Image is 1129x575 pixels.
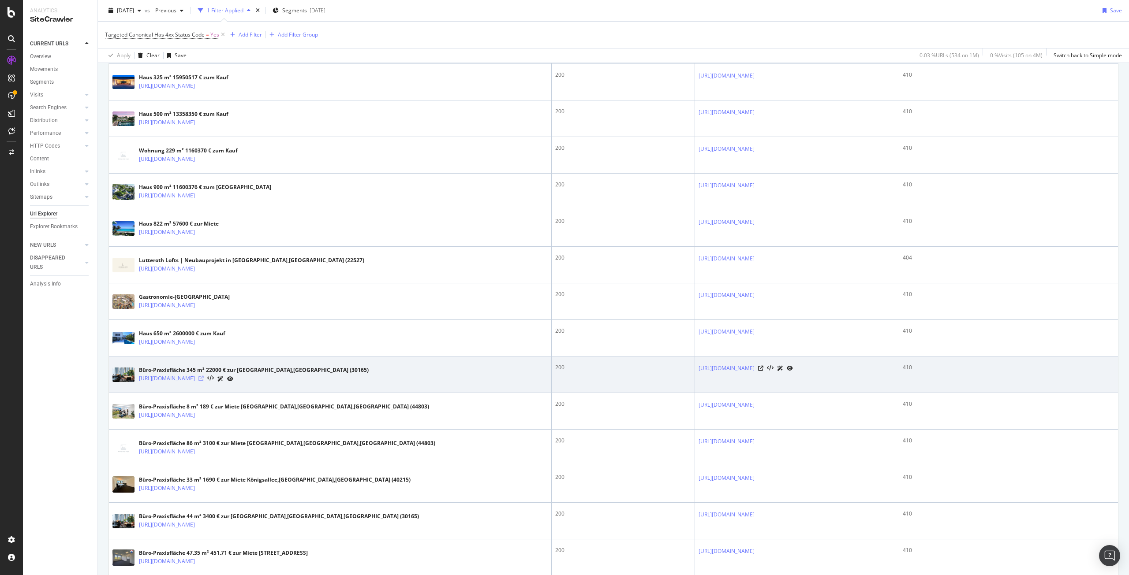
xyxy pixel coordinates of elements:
div: 404 [903,254,1114,262]
img: main image [112,221,135,236]
a: Performance [30,129,82,138]
a: Movements [30,65,91,74]
img: main image [112,294,135,309]
a: Analysis Info [30,279,91,289]
div: 200 [555,546,691,554]
a: [URL][DOMAIN_NAME] [139,447,195,456]
div: 410 [903,437,1114,445]
a: DISAPPEARED URLS [30,253,82,272]
a: Distribution [30,116,82,125]
div: 0.03 % URLs ( 534 on 1M ) [920,52,979,59]
div: 0 % Visits ( 105 on 4M ) [990,52,1043,59]
a: HTTP Codes [30,141,82,151]
a: Visits [30,90,82,100]
a: [URL][DOMAIN_NAME] [699,254,755,263]
a: [URL][DOMAIN_NAME] [699,327,755,336]
img: main image [112,549,135,566]
div: 200 [555,290,691,298]
div: Haus 325 m² 15950517 € zum Kauf [139,74,233,82]
a: [URL][DOMAIN_NAME] [699,108,755,117]
img: main image [112,258,135,272]
a: [URL][DOMAIN_NAME] [699,71,755,80]
a: [URL][DOMAIN_NAME] [699,364,755,373]
div: 410 [903,364,1114,371]
div: Explorer Bookmarks [30,222,78,231]
button: Previous [152,4,187,18]
div: Lutteroth Lofts | Neubauprojekt in [GEOGRAPHIC_DATA],[GEOGRAPHIC_DATA] (22527) [139,256,364,264]
button: View HTML Source [767,365,774,371]
div: Overview [30,52,51,61]
a: CURRENT URLS [30,39,82,48]
div: 200 [555,510,691,518]
div: Analytics [30,7,90,15]
a: Content [30,154,91,163]
button: Save [1099,4,1122,18]
a: [URL][DOMAIN_NAME] [139,374,195,383]
div: 410 [903,71,1114,79]
button: Apply [105,48,131,63]
button: Save [164,48,187,63]
span: Targeted Canonical Has 4xx Status Code [105,31,205,38]
a: [URL][DOMAIN_NAME] [699,474,755,482]
img: main image [112,476,135,493]
div: Wohnung 229 m² 1160370 € zum Kauf [139,147,238,155]
div: 200 [555,217,691,225]
div: Clear [146,52,160,59]
div: Sitemaps [30,193,52,202]
div: NEW URLS [30,241,56,250]
a: Search Engines [30,103,82,112]
a: [URL][DOMAIN_NAME] [699,437,755,446]
a: AI Url Details [777,364,783,373]
div: SiteCrawler [30,15,90,25]
img: main image [112,332,135,344]
div: 410 [903,217,1114,225]
span: Segments [282,7,307,14]
div: 410 [903,108,1114,115]
div: 200 [555,108,691,115]
span: Previous [152,7,176,14]
span: vs [145,7,152,14]
div: [DATE] [310,7,325,14]
div: Url Explorer [30,209,57,219]
div: Switch back to Simple mode [1054,52,1122,59]
div: 200 [555,327,691,335]
div: Performance [30,129,61,138]
div: Save [175,52,187,59]
div: CURRENT URLS [30,39,68,48]
a: Visit Online Page [758,366,763,371]
div: 200 [555,400,691,408]
div: 410 [903,327,1114,335]
div: Segments [30,78,54,87]
a: [URL][DOMAIN_NAME] [139,118,195,127]
div: 410 [903,181,1114,189]
a: URL Inspection [227,374,233,383]
button: Segments[DATE] [269,4,329,18]
div: 200 [555,71,691,79]
button: Add Filter Group [266,30,318,40]
div: Add Filter Group [278,31,318,38]
a: Inlinks [30,167,82,176]
a: [URL][DOMAIN_NAME] [699,218,755,226]
div: Haus 500 m² 13358350 € zum Kauf [139,110,233,118]
div: Büro-Praxisfläche 86 m² 3100 € zur Miete [GEOGRAPHIC_DATA],[GEOGRAPHIC_DATA],[GEOGRAPHIC_DATA] (4... [139,439,435,447]
div: 200 [555,254,691,262]
div: 410 [903,473,1114,481]
img: main image [112,514,135,528]
div: Büro-Praxisfläche 345 m² 22000 € zur [GEOGRAPHIC_DATA],[GEOGRAPHIC_DATA] (30165) [139,366,369,374]
div: Haus 822 m² 57600 € zur Miete [139,220,233,228]
div: Gastronomie-[GEOGRAPHIC_DATA] [139,293,233,301]
div: 200 [555,473,691,481]
a: [URL][DOMAIN_NAME] [699,401,755,409]
div: 200 [555,181,691,189]
a: [URL][DOMAIN_NAME] [139,82,195,90]
div: 410 [903,400,1114,408]
a: [URL][DOMAIN_NAME] [139,228,195,237]
img: main image [112,75,135,89]
span: = [206,31,209,38]
div: Büro-Praxisfläche 33 m² 1690 € zur Miete Königsallee,[GEOGRAPHIC_DATA],[GEOGRAPHIC_DATA] (40215) [139,476,411,484]
img: main image [112,437,135,459]
div: times [254,6,262,15]
a: [URL][DOMAIN_NAME] [139,155,195,163]
div: Open Intercom Messenger [1099,545,1120,566]
a: [URL][DOMAIN_NAME] [139,301,195,310]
